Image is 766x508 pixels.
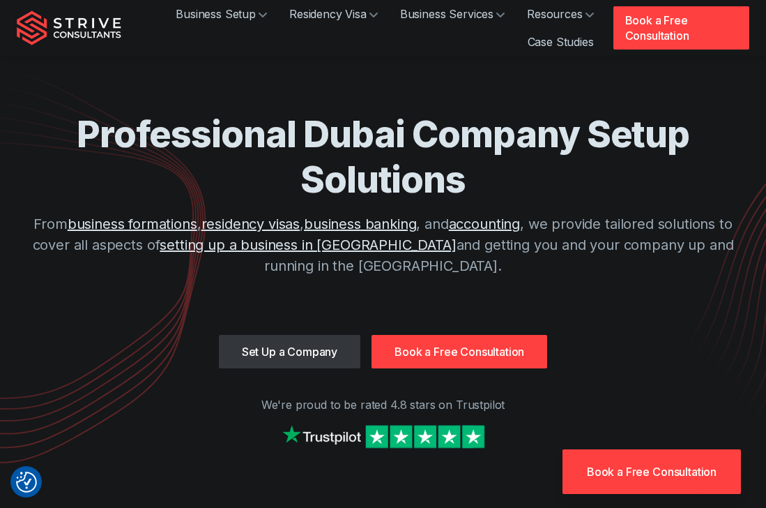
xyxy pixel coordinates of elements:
img: Revisit consent button [16,472,37,493]
a: Book a Free Consultation [562,449,741,494]
p: We're proud to be rated 4.8 stars on Trustpilot [17,396,749,413]
a: residency visas [201,216,300,232]
p: From , , , and , we provide tailored solutions to cover all aspects of and getting you and your c... [17,214,749,276]
a: Set Up a Company [219,335,360,368]
a: Book a Free Consultation [613,6,749,50]
a: business formations [68,216,197,232]
img: Strive Consultants [17,10,121,45]
a: setting up a business in [GEOGRAPHIC_DATA] [160,237,456,253]
a: Case Studies [516,28,605,56]
h1: Professional Dubai Company Setup Solutions [17,112,749,202]
img: Strive on Trustpilot [279,421,488,451]
button: Consent Preferences [16,472,37,493]
a: Book a Free Consultation [371,335,547,368]
a: accounting [449,216,520,232]
a: business banking [304,216,416,232]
